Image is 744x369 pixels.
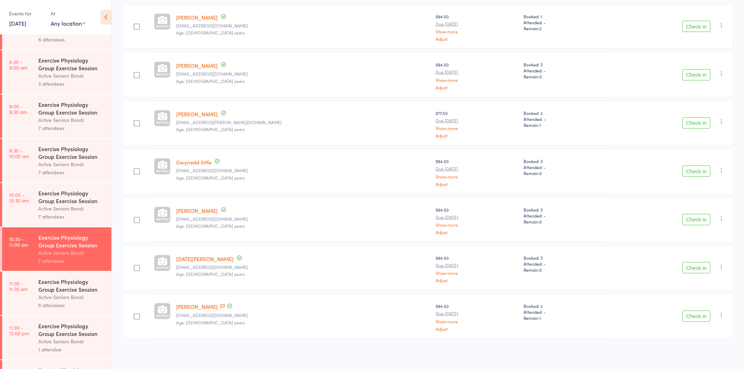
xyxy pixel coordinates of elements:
[176,168,430,173] small: giliffe15@gmail.com
[9,19,26,27] a: [DATE]
[9,148,29,159] time: 9:30 - 10:00 am
[682,214,711,225] button: Check in
[524,267,605,273] span: Remain:
[176,126,245,132] span: Age: [DEMOGRAPHIC_DATA] years
[38,322,105,337] div: Exercise Physiology Group Exercise Session
[682,21,711,32] button: Check in
[524,19,605,25] span: Attended: -
[436,85,518,90] a: Adjust
[524,261,605,267] span: Attended: -
[436,222,518,227] a: Show more
[38,257,105,265] div: 7 attendees
[524,122,605,128] span: Remain:
[176,303,218,310] a: [PERSON_NAME]
[176,265,430,270] small: rajasperling@gmail.com
[436,61,518,89] div: $94.50
[540,267,542,273] span: 0
[38,278,105,293] div: Exercise Physiology Group Exercise Session
[540,122,541,128] span: 1
[524,67,605,73] span: Attended: -
[176,30,245,35] span: Age: [DEMOGRAPHIC_DATA] years
[436,255,518,283] div: $94.50
[524,213,605,219] span: Attended: -
[436,263,518,268] small: Due [DATE]
[524,73,605,79] span: Remain:
[524,255,605,261] span: Booked: 3
[436,29,518,34] a: Show more
[682,311,711,322] button: Check in
[436,174,518,179] a: Show more
[176,78,245,84] span: Age: [DEMOGRAPHIC_DATA] years
[38,160,105,168] div: Active Seniors Bondi
[176,271,245,277] span: Age: [DEMOGRAPHIC_DATA] years
[436,271,518,275] a: Show more
[682,69,711,80] button: Check in
[524,116,605,122] span: Attended: -
[524,13,605,19] span: Booked: 1
[176,313,430,318] small: waitsman@bigpond.net.au
[51,19,85,27] div: Any location
[436,70,518,75] small: Due [DATE]
[524,207,605,213] span: Booked: 3
[436,21,518,26] small: Due [DATE]
[436,158,518,186] div: $94.50
[9,59,27,70] time: 8:30 - 9:00 am
[176,23,430,28] small: manderson1149@icloud.com
[38,80,105,88] div: 3 attendees
[524,164,605,170] span: Attended: -
[176,319,245,325] span: Age: [DEMOGRAPHIC_DATA] years
[176,216,430,221] small: derekryder454@gmail.com
[176,223,245,229] span: Age: [DEMOGRAPHIC_DATA] years
[176,14,218,21] a: [PERSON_NAME]
[540,219,542,225] span: 0
[436,215,518,220] small: Due [DATE]
[2,316,111,360] a: 11:30 -12:00 pmExercise Physiology Group Exercise SessionActive Seniors Bondi1 attendee
[38,101,105,116] div: Exercise Physiology Group Exercise Session
[38,35,105,44] div: 6 attendees
[682,117,711,129] button: Check in
[38,145,105,160] div: Exercise Physiology Group Exercise Session
[9,8,44,19] div: Events for
[436,326,518,331] a: Adjust
[436,126,518,130] a: Show more
[176,62,218,69] a: [PERSON_NAME]
[436,13,518,41] div: $94.50
[436,319,518,324] a: Show more
[38,213,105,221] div: 7 attendees
[436,311,518,316] small: Due [DATE]
[540,25,542,31] span: 2
[436,118,518,123] small: Due [DATE]
[9,325,29,336] time: 11:30 - 12:00 pm
[176,110,218,118] a: [PERSON_NAME]
[2,227,111,271] a: 10:30 -11:00 amExercise Physiology Group Exercise SessionActive Seniors Bondi7 attendees
[2,50,111,94] a: 8:30 -9:00 amExercise Physiology Group Exercise SessionActive Seniors Bondi3 attendees
[524,158,605,164] span: Booked: 3
[436,207,518,234] div: $94.50
[524,219,605,225] span: Remain:
[436,110,518,138] div: $77.50
[524,25,605,31] span: Remain:
[176,71,430,76] small: scarnell@bigpond.net.au
[436,182,518,186] a: Adjust
[524,303,605,309] span: Booked: 2
[524,61,605,67] span: Booked: 3
[436,303,518,331] div: $94.50
[682,166,711,177] button: Check in
[176,207,218,214] a: [PERSON_NAME]
[9,280,28,292] time: 11:00 - 11:30 am
[436,78,518,82] a: Show more
[524,170,605,176] span: Remain:
[2,95,111,138] a: 9:00 -9:30 amExercise Physiology Group Exercise SessionActive Seniors Bondi7 attendees
[2,272,111,315] a: 11:00 -11:30 amExercise Physiology Group Exercise SessionActive Seniors Bondi6 attendees
[2,183,111,227] a: 10:00 -10:30 amExercise Physiology Group Exercise SessionActive Seniors Bondi7 attendees
[2,139,111,182] a: 9:30 -10:00 amExercise Physiology Group Exercise SessionActive Seniors Bondi7 attendees
[540,315,541,321] span: 1
[38,72,105,80] div: Active Seniors Bondi
[436,133,518,138] a: Adjust
[524,110,605,116] span: Booked: 2
[38,301,105,309] div: 6 attendees
[38,116,105,124] div: Active Seniors Bondi
[540,170,542,176] span: 0
[9,192,29,203] time: 10:00 - 10:30 am
[9,236,28,247] time: 10:30 - 11:00 am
